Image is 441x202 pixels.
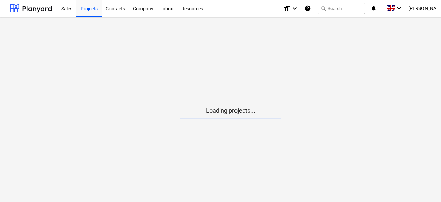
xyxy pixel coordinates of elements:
[283,4,291,12] i: format_size
[180,107,281,115] p: Loading projects...
[321,6,326,11] span: search
[291,4,299,12] i: keyboard_arrow_down
[304,4,311,12] i: Knowledge base
[395,4,403,12] i: keyboard_arrow_down
[370,4,377,12] i: notifications
[318,3,365,14] button: Search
